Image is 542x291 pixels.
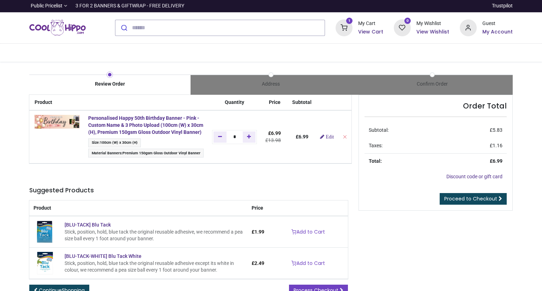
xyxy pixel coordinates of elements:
[65,229,243,242] div: Stick, position, hold, blue tack the original reusable adhesive, we recommend a pea size ball eve...
[490,158,502,164] strong: £
[254,229,264,235] span: 1.99
[29,2,67,10] a: Public Pricelist
[271,130,281,136] span: 6.99
[287,258,330,270] a: Add to Cart
[320,134,334,139] a: Edit
[29,186,348,195] h5: Suggested Products
[265,137,281,143] del: £
[369,158,382,164] strong: Total:
[213,131,227,143] a: Remove one
[268,137,281,143] span: 13.98
[76,2,184,10] div: 3 FOR 2 BANNERS & GIFTWRAP - FREE DELIVERY
[440,193,507,205] a: Proceed to Checkout
[247,200,269,216] th: Price
[299,134,308,140] span: 6.99
[88,149,204,157] span: :
[191,81,352,88] div: Address
[490,143,502,148] span: £
[29,81,191,88] div: Review Order
[493,127,502,133] span: 5.83
[88,138,141,147] span: :
[88,115,203,135] a: Personalised Happy 50th Birthday Banner - Pink - Custom Name & 3 Photo Upload (100cm (W) x 30cm (...
[296,134,308,140] b: £
[287,226,330,238] a: Add to Cart
[29,200,247,216] th: Product
[342,134,347,140] a: Remove from cart
[351,81,513,88] div: Confirm Order
[31,2,62,10] span: Public Pricelist
[416,29,449,36] a: View Wishlist
[254,260,264,266] span: 2.49
[92,140,99,145] span: Size
[35,115,80,128] img: 9BEVcuAAAABklEQVQDAJicQQdNmQhWAAAAAElFTkSuQmCC
[365,123,446,138] td: Subtotal:
[404,18,411,24] sup: 0
[358,29,383,36] a: View Cart
[365,138,446,154] td: Taxes:
[482,29,513,36] a: My Account
[446,174,502,179] a: Discount code or gift card
[358,20,383,27] div: My Cart
[288,95,316,111] th: Subtotal
[365,101,507,111] h4: Order Total
[34,252,56,274] img: [BLU-TACK-WHITE] Blu Tack White
[444,195,497,202] span: Proceed to Checkout
[115,20,132,36] button: Submit
[493,143,502,148] span: 1.16
[65,222,111,228] a: [BLU-TACK] Blu Tack
[100,140,138,145] span: 100cm (W) x 30cm (H)
[346,18,353,24] sup: 1
[34,229,56,234] a: [BLU-TACK] Blu Tack
[29,95,84,111] th: Product
[122,151,200,155] span: Premium 150gsm Gloss Outdoor Vinyl Banner
[252,260,264,266] span: £
[34,260,56,266] a: [BLU-TACK-WHITE] Blu Tack White
[29,18,86,38] img: Cool Hippo
[65,260,243,274] div: Stick, position, hold, blue tack the original reusable adhesive except its white in colour, we re...
[336,24,353,30] a: 1
[482,20,513,27] div: Guest
[65,253,141,259] a: [BLU-TACK-WHITE] Blu Tack White
[92,151,121,155] span: Material Banners
[326,134,334,139] span: Edit
[268,130,281,136] span: £
[225,99,244,105] span: Quantity
[492,2,513,10] a: Trustpilot
[261,95,288,111] th: Price
[29,18,86,38] a: Logo of Cool Hippo
[34,221,56,243] img: [BLU-TACK] Blu Tack
[252,229,264,235] span: £
[243,131,256,143] a: Add one
[493,158,502,164] span: 6.99
[394,24,411,30] a: 0
[490,127,502,133] span: £
[416,20,449,27] div: My Wishlist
